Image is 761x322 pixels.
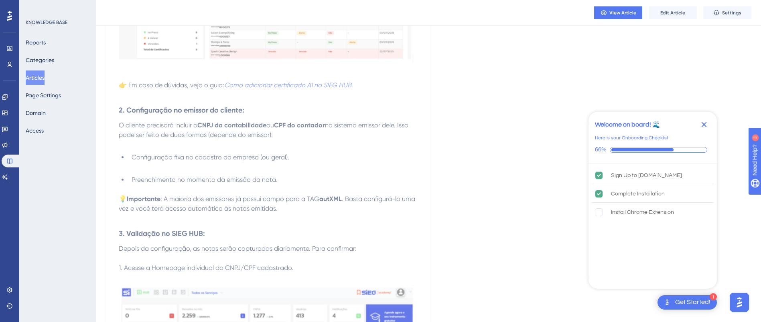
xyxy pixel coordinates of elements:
div: Checklist Container [589,112,717,289]
div: Get Started! [675,298,710,307]
div: Sign Up to UserGuiding.com is complete. [592,167,714,184]
div: Complete Installation [611,189,665,199]
span: ou [266,121,274,129]
button: Settings [703,6,751,19]
strong: CNPJ da contabilidade [197,121,266,129]
span: Settings [722,10,741,16]
div: Install Chrome Extension is incomplete. [592,203,714,221]
div: 1 [710,293,717,300]
div: Checklist progress: 66% [595,146,710,153]
strong: autXML [319,195,342,203]
div: Sign Up to [DOMAIN_NAME] [611,171,682,180]
span: 💡 [119,195,127,203]
div: Welcome on board! 🌊 [595,120,660,129]
span: 👉 Em caso de dúvidas, veja o guia: [119,81,224,89]
span: : A maioria dos emissores já possui campo para a TAG [160,195,319,203]
button: Edit Article [649,6,697,19]
img: launcher-image-alternative-text [662,298,672,307]
span: Need Help? [19,2,50,12]
div: KNOWLEDGE BASE [26,19,67,26]
a: Como adicionar certificado A1 no SIEG HUB. [224,81,353,89]
span: Preenchimento no momento da emissão da nota. [132,176,278,183]
button: Access [26,123,44,138]
button: Reports [26,35,46,50]
span: Configuração fixa no cadastro da empresa (ou geral). [132,153,289,161]
button: Articles [26,70,45,85]
button: Domain [26,106,46,120]
div: Close Checklist [698,118,710,131]
div: Here is your Onboarding Checklist [595,134,668,142]
iframe: UserGuiding AI Assistant Launcher [727,290,751,314]
div: Checklist items [589,163,717,287]
div: 3 [56,4,58,10]
span: 1. Acesse a Homepage individual do CNPJ/CPF cadastrado. [119,264,293,272]
strong: Importante [127,195,160,203]
button: View Article [594,6,642,19]
strong: 3. Validação no SIEG HUB: [119,229,205,238]
em: Como adicionar certificado A1 no SIEG HUB [224,81,351,89]
span: O cliente precisará incluir o [119,121,197,129]
span: . [351,81,353,89]
span: Depois da configuração, as notas serão capturadas diariamente. Para confirmar: [119,245,357,252]
strong: CPF do contador [274,121,325,129]
div: Complete Installation is complete. [592,185,714,203]
span: Edit Article [660,10,685,16]
button: Categories [26,53,54,67]
strong: 2. Configuração no emissor do cliente: [119,106,244,115]
div: 66% [595,146,607,153]
div: Open Get Started! checklist, remaining modules: 1 [658,295,717,310]
span: View Article [609,10,636,16]
div: Install Chrome Extension [611,207,674,217]
button: Page Settings [26,88,61,103]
